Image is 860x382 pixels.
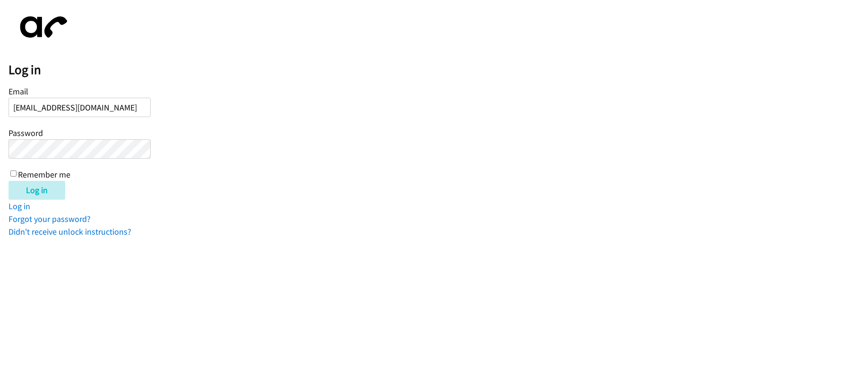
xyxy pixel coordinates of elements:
[9,86,28,97] label: Email
[9,8,75,46] img: aphone-8a226864a2ddd6a5e75d1ebefc011f4aa8f32683c2d82f3fb0802fe031f96514.svg
[9,127,43,138] label: Password
[9,213,91,224] a: Forgot your password?
[9,62,860,78] h2: Log in
[9,201,30,212] a: Log in
[9,181,65,200] input: Log in
[18,169,70,180] label: Remember me
[9,226,131,237] a: Didn't receive unlock instructions?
